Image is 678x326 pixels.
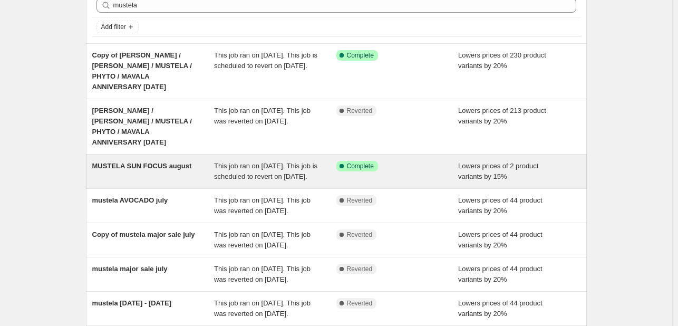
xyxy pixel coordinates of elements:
span: Reverted [347,231,373,239]
span: Lowers prices of 44 product variants by 20% [458,299,543,318]
span: This job ran on [DATE]. This job is scheduled to revert on [DATE]. [214,162,317,180]
span: mustela AVOCADO july [92,196,168,204]
span: Reverted [347,265,373,273]
span: Lowers prices of 44 product variants by 20% [458,265,543,283]
span: Lowers prices of 2 product variants by 15% [458,162,538,180]
span: Copy of mustela major sale july [92,231,195,238]
span: Reverted [347,196,373,205]
span: Lowers prices of 44 product variants by 20% [458,196,543,215]
span: Lowers prices of 44 product variants by 20% [458,231,543,249]
span: mustela major sale july [92,265,168,273]
span: Copy of [PERSON_NAME] / [PERSON_NAME] / MUSTELA / PHYTO / MAVALA ANNIVERSARY [DATE] [92,51,192,91]
button: Add filter [96,21,139,33]
span: Complete [347,51,374,60]
span: Complete [347,162,374,170]
span: This job ran on [DATE]. This job was reverted on [DATE]. [214,231,311,249]
span: [PERSON_NAME] / [PERSON_NAME] / MUSTELA / PHYTO / MAVALA ANNIVERSARY [DATE] [92,107,192,146]
span: Add filter [101,23,126,31]
span: This job ran on [DATE]. This job is scheduled to revert on [DATE]. [214,51,317,70]
span: This job ran on [DATE]. This job was reverted on [DATE]. [214,107,311,125]
span: Lowers prices of 213 product variants by 20% [458,107,546,125]
span: This job ran on [DATE]. This job was reverted on [DATE]. [214,196,311,215]
span: Reverted [347,299,373,308]
span: This job ran on [DATE]. This job was reverted on [DATE]. [214,265,311,283]
span: Lowers prices of 230 product variants by 20% [458,51,546,70]
span: mustela [DATE] - [DATE] [92,299,171,307]
span: Reverted [347,107,373,115]
span: MUSTELA SUN FOCUS august [92,162,192,170]
span: This job ran on [DATE]. This job was reverted on [DATE]. [214,299,311,318]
